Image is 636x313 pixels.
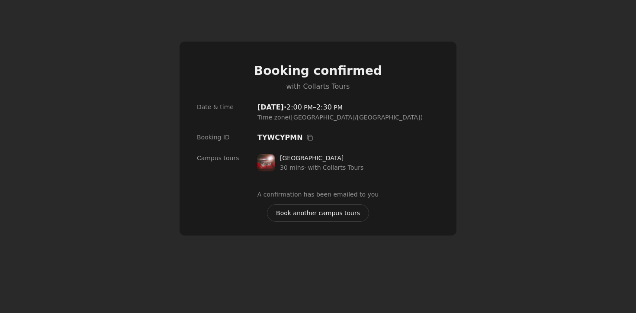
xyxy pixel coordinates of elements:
[254,62,382,80] h1: Booking confirmed
[280,163,363,172] span: 30 mins · with Collarts Tours
[197,132,257,142] h2: Booking ID
[257,102,439,113] span: · –
[257,190,379,199] span: A confirmation has been emailed to you
[257,103,284,111] span: [DATE]
[257,132,303,143] span: TYWCYPMN
[276,208,360,218] span: Book another campus tours
[332,104,343,111] span: PM
[302,104,313,111] span: PM
[267,204,369,222] a: Book another campus tours
[286,81,350,92] span: with Collarts Tours
[305,132,315,143] button: Copy Booking ID to clipboard
[197,102,257,112] h2: Date & time
[257,113,439,122] span: Time zone ( [GEOGRAPHIC_DATA]/[GEOGRAPHIC_DATA] )
[316,103,332,111] span: 2:30
[197,153,257,163] h2: Campus tours
[286,103,302,111] span: 2:00
[280,153,344,163] span: [GEOGRAPHIC_DATA]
